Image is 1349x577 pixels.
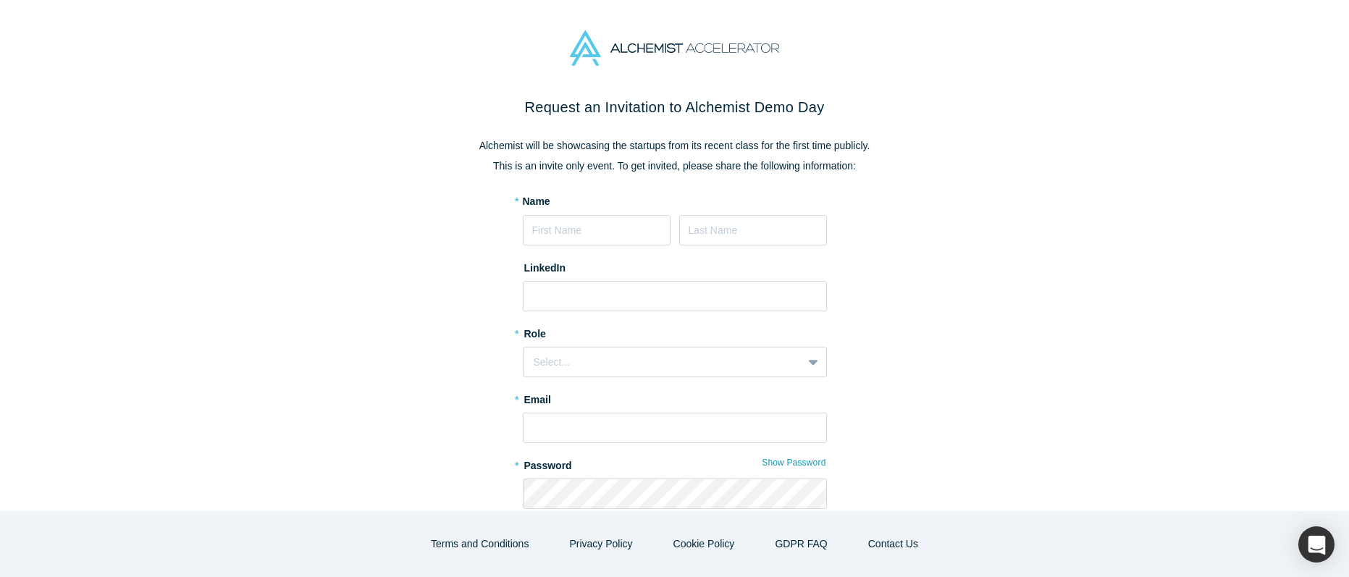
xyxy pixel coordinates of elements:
a: GDPR FAQ [760,531,842,557]
button: Show Password [761,453,826,472]
button: Privacy Policy [554,531,647,557]
label: Role [523,321,827,342]
input: Last Name [679,215,827,245]
button: Cookie Policy [658,531,750,557]
button: Terms and Conditions [416,531,544,557]
div: Select... [534,355,792,370]
button: Contact Us [853,531,933,557]
label: Name [523,194,550,209]
label: Password [523,453,827,473]
img: Alchemist Accelerator Logo [570,30,778,66]
p: Alchemist will be showcasing the startups from its recent class for the first time publicly. [371,138,979,153]
label: Email [523,387,827,408]
h2: Request an Invitation to Alchemist Demo Day [371,96,979,118]
label: LinkedIn [523,256,566,276]
input: First Name [523,215,671,245]
p: This is an invite only event. To get invited, please share the following information: [371,159,979,174]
